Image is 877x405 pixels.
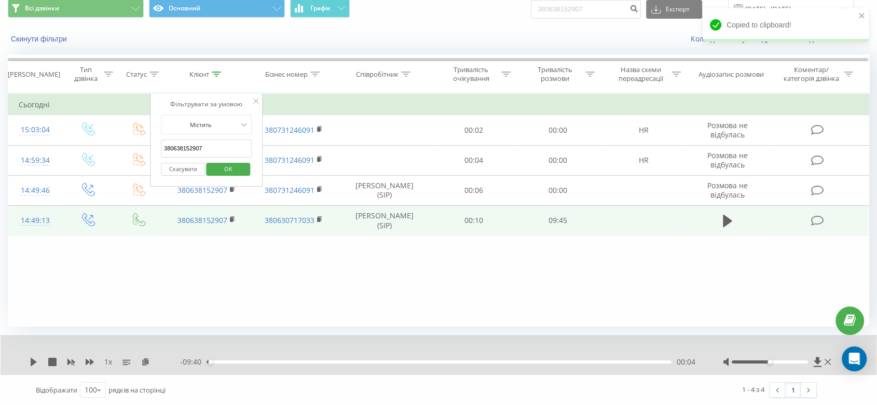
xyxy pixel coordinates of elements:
div: Accessibility label [209,360,213,364]
span: OK [214,161,243,177]
div: Співробітник [356,70,399,79]
td: 09:45 [516,205,600,235]
input: Введіть значення [161,139,252,158]
a: 1 [785,383,801,397]
div: Аудіозапис розмови [698,70,764,79]
a: 380638152907 [177,215,227,225]
div: 14:49:46 [19,180,51,201]
div: Клієнт [189,70,209,79]
div: Тип дзвінка [71,65,101,83]
div: Тривалість очікування [443,65,499,83]
div: Copied to clipboard! [703,8,869,41]
div: 15:03:04 [19,120,51,140]
td: HR [600,115,687,145]
span: Всі дзвінки [25,4,59,12]
td: Сьогодні [8,94,869,115]
td: 00:00 [516,115,600,145]
a: 380638152907 [177,185,227,195]
div: 100 [85,385,97,395]
button: Скасувати [161,163,205,176]
span: - 09:40 [180,357,207,367]
div: Назва схеми переадресації [613,65,669,83]
span: Розмова не відбулась [707,150,748,170]
div: Коментар/категорія дзвінка [780,65,841,83]
td: HR [600,145,687,175]
div: 14:49:13 [19,211,51,231]
td: [PERSON_NAME] (SIP) [337,205,431,235]
td: 00:00 [516,175,600,205]
button: close [858,11,866,21]
div: 14:59:34 [19,150,51,171]
div: Бізнес номер [265,70,308,79]
td: 00:00 [516,145,600,175]
span: Графік [310,5,331,12]
span: Розмова не відбулась [707,180,748,200]
div: 1 - 4 з 4 [742,384,764,395]
span: 00:04 [677,357,695,367]
a: 380731246091 [265,125,314,135]
a: Коли дані можуть відрізнятися вiд інших систем [691,34,869,44]
td: 00:04 [432,145,516,175]
div: [PERSON_NAME] [8,70,60,79]
td: [PERSON_NAME] (SIP) [337,175,431,205]
span: рядків на сторінці [108,385,166,395]
a: 380630717033 [265,215,314,225]
td: 00:10 [432,205,516,235]
td: 00:02 [432,115,516,145]
a: 380731246091 [265,185,314,195]
div: Тривалість розмови [527,65,583,83]
span: Відображати [36,385,77,395]
div: Фільтрувати за умовою [161,99,252,109]
div: Accessibility label [768,360,772,364]
div: Open Intercom Messenger [842,346,867,371]
button: Скинути фільтри [8,34,72,44]
td: 00:06 [432,175,516,205]
a: 380731246091 [265,155,314,165]
div: Статус [126,70,147,79]
span: Розмова не відбулась [707,120,748,139]
span: 1 x [104,357,112,367]
button: OK [207,163,251,176]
